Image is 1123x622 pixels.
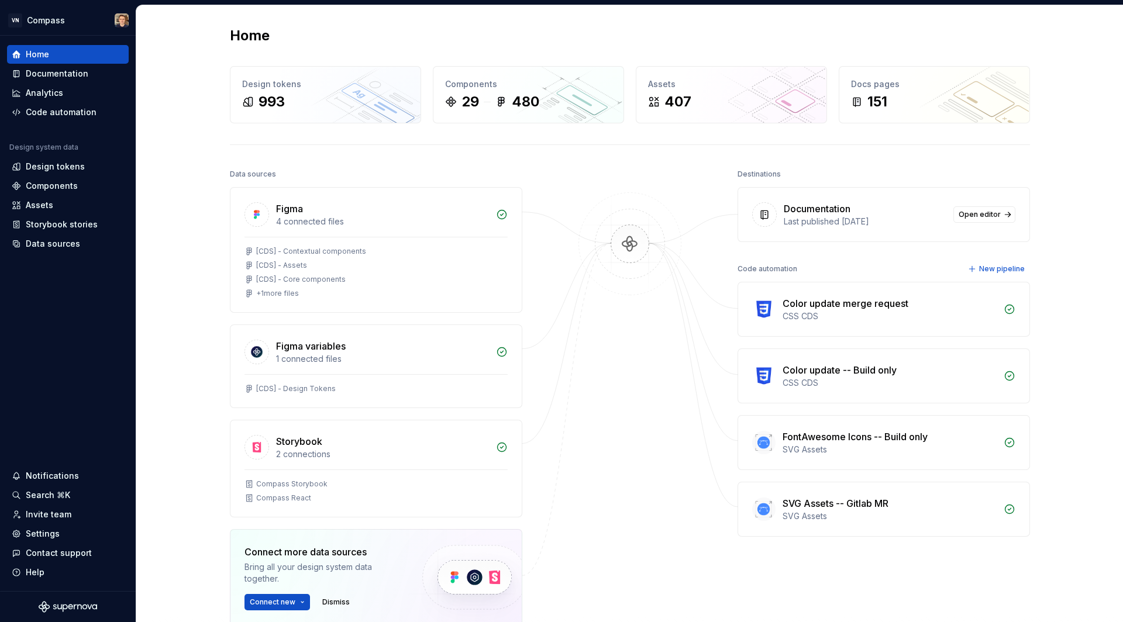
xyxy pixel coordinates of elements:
[7,177,129,195] a: Components
[322,597,350,607] span: Dismiss
[230,187,522,313] a: Figma4 connected files[CDS] - Contextual components[CDS] - Assets[CDS] - Core components+1more files
[276,434,322,448] div: Storybook
[2,8,133,33] button: VNCompassUgo Jauffret
[230,66,421,123] a: Design tokens993
[39,601,97,613] svg: Supernova Logo
[851,78,1018,90] div: Docs pages
[26,470,79,482] div: Notifications
[26,199,53,211] div: Assets
[256,247,366,256] div: [CDS] - Contextual components
[738,166,781,182] div: Destinations
[26,106,97,118] div: Code automation
[26,509,71,520] div: Invite team
[256,289,299,298] div: + 1 more files
[9,143,78,152] div: Design system data
[783,444,997,455] div: SVG Assets
[27,15,65,26] div: Compass
[244,545,402,559] div: Connect more data sources
[7,157,129,176] a: Design tokens
[259,92,285,111] div: 993
[26,528,60,540] div: Settings
[783,377,997,389] div: CSS CDS
[783,430,928,444] div: FontAwesome Icons -- Build only
[783,310,997,322] div: CSS CDS
[953,206,1015,223] a: Open editor
[242,78,409,90] div: Design tokens
[7,103,129,122] a: Code automation
[256,493,311,503] div: Compass React
[783,296,908,310] div: Color update merge request
[230,26,270,45] h2: Home
[867,92,887,111] div: 151
[959,210,1001,219] span: Open editor
[784,202,850,216] div: Documentation
[276,202,303,216] div: Figma
[512,92,539,111] div: 480
[7,196,129,215] a: Assets
[8,13,22,27] div: VN
[256,261,307,270] div: [CDS] - Assets
[276,216,489,227] div: 4 connected files
[7,544,129,562] button: Contact support
[26,566,44,578] div: Help
[783,496,888,510] div: SVG Assets -- Gitlab MR
[7,215,129,234] a: Storybook stories
[7,486,129,504] button: Search ⌘K
[461,92,479,111] div: 29
[433,66,624,123] a: Components29480
[26,547,92,559] div: Contact support
[26,87,63,99] div: Analytics
[26,49,49,60] div: Home
[115,13,129,27] img: Ugo Jauffret
[256,479,328,489] div: Compass Storybook
[317,594,355,610] button: Dismiss
[979,264,1025,274] span: New pipeline
[276,448,489,460] div: 2 connections
[256,384,336,393] div: [CDS] - Design Tokens
[230,420,522,517] a: Storybook2 connectionsCompass StorybookCompass React
[7,524,129,543] a: Settings
[7,505,129,524] a: Invite team
[256,275,346,284] div: [CDS] - Core components
[26,489,70,501] div: Search ⌘K
[230,166,276,182] div: Data sources
[783,363,897,377] div: Color update -- Build only
[738,261,797,277] div: Code automation
[230,324,522,408] a: Figma variables1 connected files[CDS] - Design Tokens
[7,64,129,83] a: Documentation
[636,66,827,123] a: Assets407
[26,238,80,250] div: Data sources
[783,510,997,522] div: SVG Assets
[445,78,612,90] div: Components
[26,68,88,80] div: Documentation
[664,92,691,111] div: 407
[276,353,489,365] div: 1 connected files
[26,161,85,172] div: Design tokens
[26,219,98,230] div: Storybook stories
[648,78,815,90] div: Assets
[7,84,129,102] a: Analytics
[7,563,129,582] button: Help
[7,45,129,64] a: Home
[244,561,402,585] div: Bring all your design system data together.
[839,66,1030,123] a: Docs pages151
[7,234,129,253] a: Data sources
[26,180,78,192] div: Components
[7,466,129,485] button: Notifications
[784,216,946,227] div: Last published [DATE]
[244,594,310,610] button: Connect new
[964,261,1030,277] button: New pipeline
[276,339,346,353] div: Figma variables
[250,597,295,607] span: Connect new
